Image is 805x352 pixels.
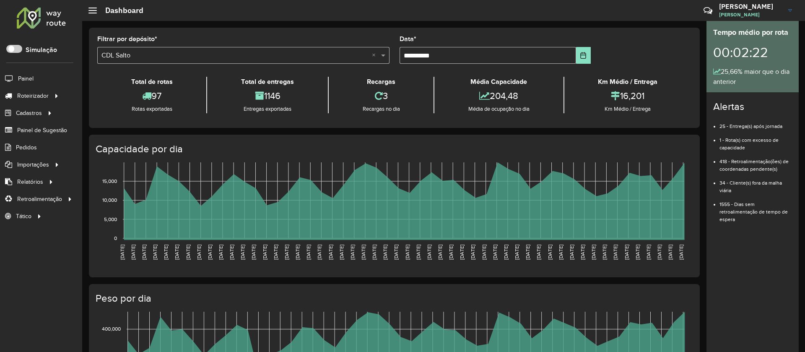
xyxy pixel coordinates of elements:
label: Simulação [26,45,57,55]
div: Rotas exportadas [99,105,204,113]
text: [DATE] [382,245,388,260]
text: 10,000 [102,197,117,203]
text: [DATE] [163,245,169,260]
div: 16,201 [566,87,689,105]
text: 0 [114,235,117,241]
li: 34 - Cliente(s) fora da malha viária [719,173,792,194]
text: [DATE] [580,245,585,260]
text: [DATE] [591,245,596,260]
text: [DATE] [492,245,498,260]
div: 00:02:22 [713,38,792,67]
text: [DATE] [405,245,410,260]
text: [DATE] [667,245,673,260]
text: [DATE] [218,245,223,260]
text: [DATE] [503,245,509,260]
text: [DATE] [119,245,125,260]
button: Choose Date [576,47,591,64]
label: Data [400,34,416,44]
text: [DATE] [339,245,344,260]
li: 418 - Retroalimentação(ões) de coordenadas pendente(s) [719,151,792,173]
div: Média de ocupação no dia [436,105,561,113]
text: [DATE] [295,245,300,260]
h4: Peso por dia [96,292,691,305]
span: Importações [17,160,49,169]
text: [DATE] [361,245,366,260]
div: Tempo médio por rota [713,27,792,38]
text: [DATE] [393,245,399,260]
text: [DATE] [569,245,574,260]
span: Tático [16,212,31,221]
text: [DATE] [328,245,333,260]
text: 5,000 [104,216,117,222]
h2: Dashboard [97,6,143,15]
text: [DATE] [350,245,355,260]
text: [DATE] [207,245,213,260]
div: Km Médio / Entrega [566,105,689,113]
div: Total de rotas [99,77,204,87]
text: 15,000 [102,178,117,184]
span: Retroalimentação [17,195,62,203]
div: 1146 [209,87,325,105]
div: Média Capacidade [436,77,561,87]
div: 3 [331,87,431,105]
text: [DATE] [317,245,322,260]
text: [DATE] [613,245,618,260]
div: Entregas exportadas [209,105,325,113]
text: [DATE] [470,245,475,260]
text: [DATE] [525,245,530,260]
text: [DATE] [514,245,519,260]
div: Recargas [331,77,431,87]
text: [DATE] [141,245,147,260]
text: [DATE] [196,245,202,260]
text: [DATE] [481,245,487,260]
text: [DATE] [262,245,267,260]
text: [DATE] [174,245,179,260]
span: Painel [18,74,34,83]
text: [DATE] [624,245,629,260]
div: 204,48 [436,87,561,105]
text: [DATE] [657,245,662,260]
text: [DATE] [240,245,245,260]
text: [DATE] [130,245,136,260]
div: 25,66% maior que o dia anterior [713,67,792,87]
li: 1 - Rota(s) com excesso de capacidade [719,130,792,151]
span: Clear all [372,50,379,60]
text: [DATE] [536,245,541,260]
span: Roteirizador [17,91,49,100]
div: Recargas no dia [331,105,431,113]
text: [DATE] [437,245,443,260]
span: [PERSON_NAME] [719,11,782,18]
text: [DATE] [185,245,191,260]
li: 25 - Entrega(s) após jornada [719,116,792,130]
text: 400,000 [102,326,121,332]
text: [DATE] [284,245,289,260]
text: [DATE] [459,245,465,260]
a: Contato Rápido [699,2,717,20]
text: [DATE] [273,245,278,260]
label: Filtrar por depósito [97,34,157,44]
span: Painel de Sugestão [17,126,67,135]
text: [DATE] [415,245,421,260]
text: [DATE] [251,245,256,260]
li: 1555 - Dias sem retroalimentação de tempo de espera [719,194,792,223]
span: Pedidos [16,143,37,152]
text: [DATE] [152,245,158,260]
div: 97 [99,87,204,105]
span: Cadastros [16,109,42,117]
div: Km Médio / Entrega [566,77,689,87]
text: [DATE] [558,245,563,260]
text: [DATE] [426,245,432,260]
text: [DATE] [678,245,684,260]
div: Total de entregas [209,77,325,87]
text: [DATE] [448,245,454,260]
text: [DATE] [547,245,553,260]
text: [DATE] [646,245,651,260]
span: Relatórios [17,177,43,186]
text: [DATE] [371,245,377,260]
h4: Alertas [713,101,792,113]
text: [DATE] [635,245,640,260]
h3: [PERSON_NAME] [719,3,782,10]
text: [DATE] [602,245,607,260]
text: [DATE] [306,245,311,260]
text: [DATE] [229,245,234,260]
